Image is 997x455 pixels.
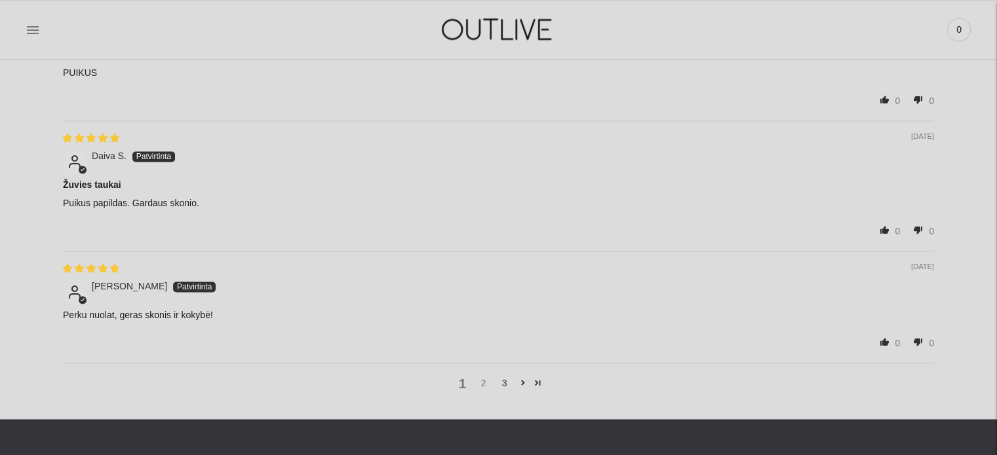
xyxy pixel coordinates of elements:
[63,179,934,192] b: Žuvies taukai
[929,226,934,236] span: 0
[895,96,900,106] span: 0
[947,15,971,44] a: 0
[92,281,167,291] span: [PERSON_NAME]
[895,338,900,348] span: 0
[874,220,895,240] span: up
[63,197,934,210] p: Puikus papildas. Gardaus skonio.
[874,332,895,352] span: up
[63,309,934,322] p: Perku nuolat, geras skonis ir kokybė!
[494,376,515,390] a: Page 3
[929,96,934,106] span: 0
[63,263,119,274] span: 5 star review
[908,90,929,109] span: down
[92,151,127,161] span: Daiva S.
[895,226,900,236] span: 0
[515,375,530,390] a: Page 2
[63,67,934,80] p: PUIKUS
[908,332,929,352] span: down
[950,20,968,39] span: 0
[929,338,934,348] span: 0
[473,376,494,390] a: Page 2
[908,220,929,240] span: down
[416,7,580,52] img: OUTLIVE
[63,133,119,143] span: 5 star review
[911,262,934,272] span: [DATE]
[911,132,934,142] span: [DATE]
[530,375,545,390] a: Page 3
[874,90,895,109] span: up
